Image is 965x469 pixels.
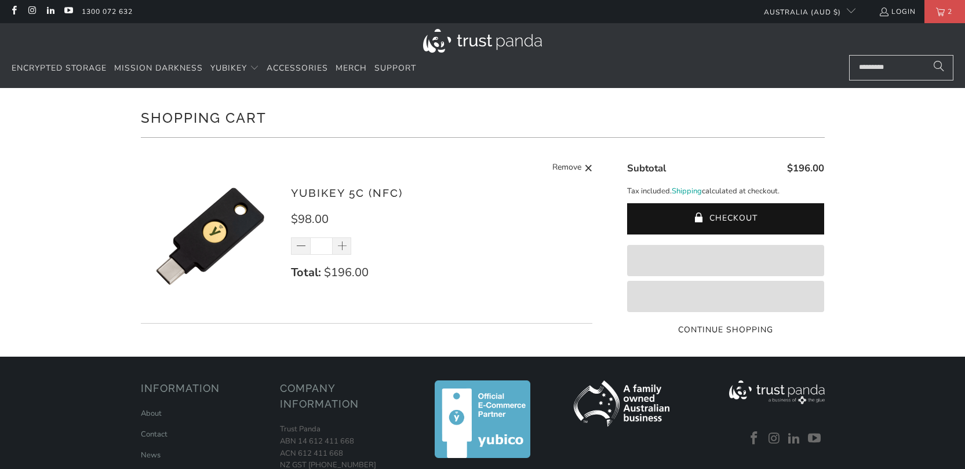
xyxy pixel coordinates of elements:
input: Search... [849,55,953,80]
a: Accessories [267,55,328,82]
summary: YubiKey [210,55,259,82]
p: Tax included. calculated at checkout. [627,185,824,197]
a: Merch [336,55,367,82]
a: Support [374,55,416,82]
a: Trust Panda Australia on Facebook [746,431,763,446]
a: Trust Panda Australia on YouTube [63,7,73,16]
a: Remove [552,161,593,175]
button: Checkout [627,203,824,235]
a: Shipping [672,185,702,197]
a: YubiKey 5C (NFC) [291,186,403,199]
nav: Translation missing: en.navigation.header.main_nav [12,55,416,82]
a: Trust Panda Australia on YouTube [806,431,824,446]
a: Continue Shopping [627,324,824,336]
span: Merch [336,63,367,74]
span: $196.00 [787,162,824,175]
a: Trust Panda Australia on LinkedIn [45,7,55,16]
img: Trust Panda Australia [423,29,542,53]
a: Contact [141,429,167,439]
a: About [141,408,162,419]
span: Support [374,63,416,74]
a: Trust Panda Australia on Instagram [27,7,37,16]
span: Remove [552,161,581,175]
span: Mission Darkness [114,63,203,74]
strong: Total: [291,265,321,280]
a: Login [879,5,916,18]
span: $196.00 [324,265,369,280]
a: Mission Darkness [114,55,203,82]
a: 1300 072 632 [82,5,133,18]
img: YubiKey 5C (NFC) [141,167,280,306]
span: Subtotal [627,162,666,175]
a: Encrypted Storage [12,55,107,82]
span: Accessories [267,63,328,74]
a: News [141,450,161,460]
span: $98.00 [291,211,329,227]
a: Trust Panda Australia on LinkedIn [786,431,803,446]
button: Search [924,55,953,80]
span: YubiKey [210,63,247,74]
h1: Shopping Cart [141,105,825,129]
a: Trust Panda Australia on Instagram [766,431,783,446]
span: Encrypted Storage [12,63,107,74]
a: Trust Panda Australia on Facebook [9,7,19,16]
